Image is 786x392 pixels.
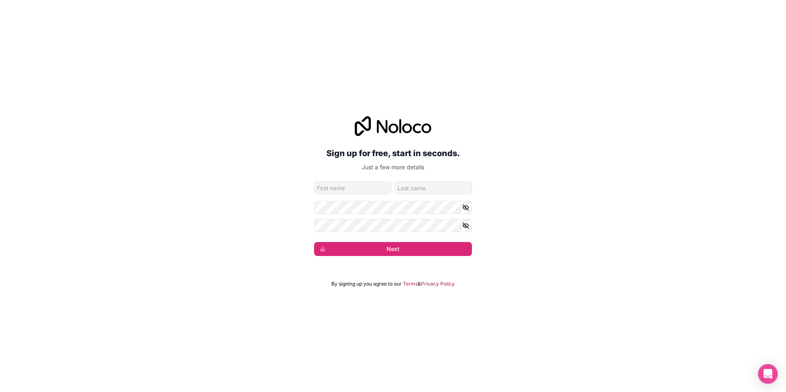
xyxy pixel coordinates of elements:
[395,181,472,194] input: family-name
[403,281,418,287] a: Terms
[314,181,391,194] input: given-name
[314,201,472,214] input: Password
[314,242,472,256] button: Next
[418,281,421,287] span: &
[758,364,778,384] div: Open Intercom Messenger
[314,146,472,161] h2: Sign up for free, start in seconds.
[421,281,455,287] a: Privacy Policy
[331,281,402,287] span: By signing up you agree to our
[314,219,472,232] input: Confirm password
[314,163,472,171] p: Just a few more details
